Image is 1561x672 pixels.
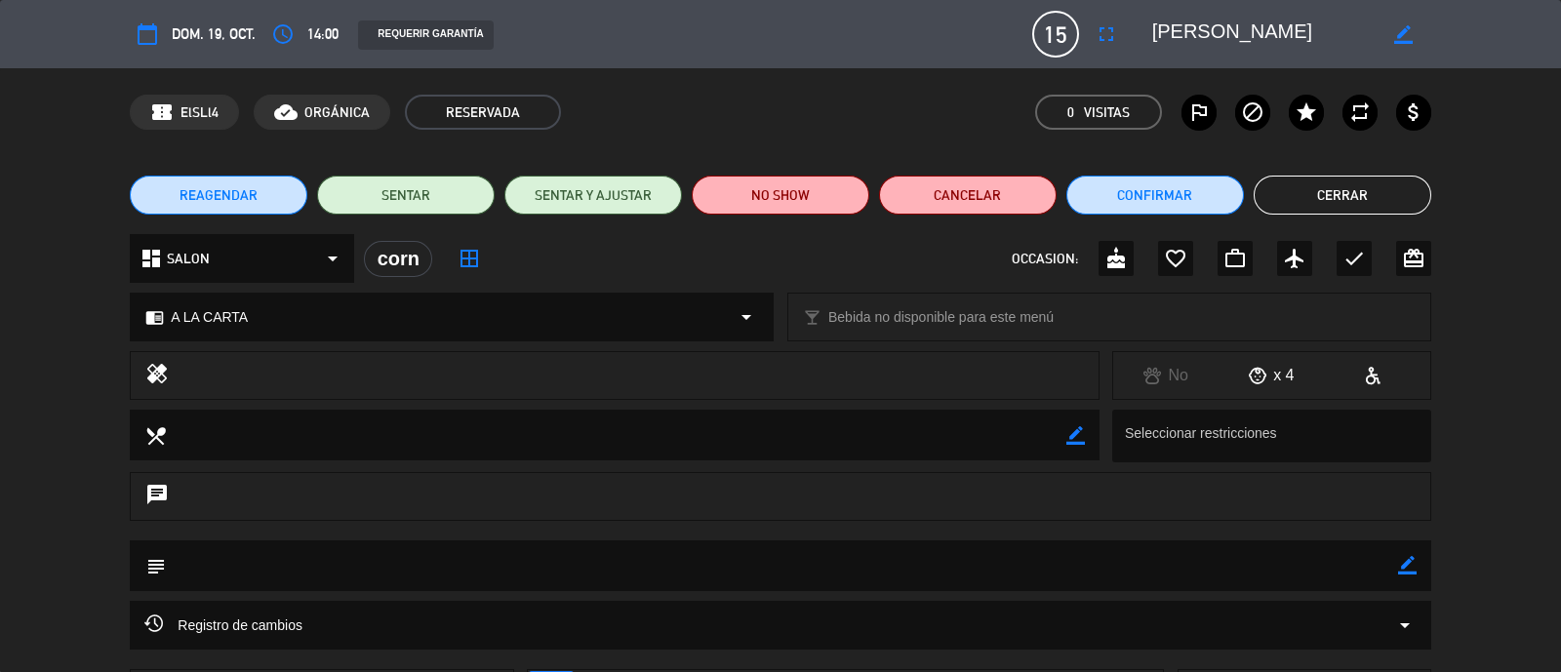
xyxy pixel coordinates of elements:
[1012,248,1078,270] span: OCCASION:
[1295,100,1318,124] i: star
[1187,100,1211,124] i: outlined_flag
[321,247,344,270] i: arrow_drop_down
[1032,11,1079,58] span: 15
[1393,613,1417,637] i: arrow_drop_down
[317,176,495,215] button: SENTAR
[1084,101,1130,124] em: Visitas
[167,248,210,270] span: SALON
[180,185,258,206] span: REAGENDAR
[1113,363,1219,388] div: No
[1394,25,1413,44] i: border_color
[1095,22,1118,46] i: fullscreen
[145,483,169,510] i: chat
[1104,247,1128,270] i: cake
[1402,100,1425,124] i: attach_money
[405,95,561,130] span: RESERVADA
[692,176,869,215] button: NO SHOW
[364,241,432,277] div: corn
[1402,247,1425,270] i: card_giftcard
[145,308,164,327] i: chrome_reader_mode
[171,306,248,329] span: A LA CARTA
[265,17,300,52] button: access_time
[1348,100,1372,124] i: repeat
[271,22,295,46] i: access_time
[879,176,1057,215] button: Cancelar
[1398,556,1417,574] i: border_color
[144,613,302,637] span: Registro de cambios
[180,101,219,124] span: ElSLl4
[1342,247,1366,270] i: check
[1283,247,1306,270] i: airplanemode_active
[1067,101,1074,124] span: 0
[172,22,256,46] span: dom. 19, oct.
[140,247,163,270] i: dashboard
[130,176,307,215] button: REAGENDAR
[274,100,298,124] i: cloud_done
[1089,17,1124,52] button: fullscreen
[803,308,821,327] i: local_bar
[1164,247,1187,270] i: favorite_border
[358,20,493,50] div: REQUERIR GARANTÍA
[504,176,682,215] button: SENTAR Y AJUSTAR
[1219,363,1324,388] div: x 4
[828,306,1054,329] span: Bebida no disponible para este menú
[1241,100,1264,124] i: block
[144,555,166,576] i: subject
[130,17,165,52] button: calendar_today
[1223,247,1247,270] i: work_outline
[1254,176,1431,215] button: Cerrar
[145,362,169,389] i: healing
[144,424,166,446] i: local_dining
[735,305,758,329] i: arrow_drop_down
[307,22,339,46] span: 14:00
[304,101,370,124] span: ORGÁNICA
[150,100,174,124] span: confirmation_number
[1066,426,1085,445] i: border_color
[458,247,481,270] i: border_all
[1066,176,1244,215] button: Confirmar
[136,22,159,46] i: calendar_today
